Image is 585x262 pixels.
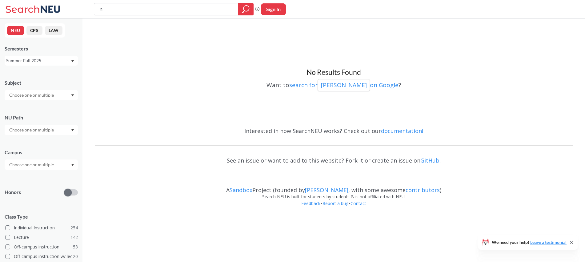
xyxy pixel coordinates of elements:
[322,200,349,206] a: Report a bug
[5,224,78,232] label: Individual Instruction
[5,159,78,170] div: Dropdown arrow
[99,4,234,14] input: Class, professor, course number, "phrase"
[289,81,399,89] a: search for[PERSON_NAME]on Google
[301,200,321,206] a: Feedback
[95,193,573,200] div: Search NEU is built for students by students & is not affiliated with NEU.
[5,213,78,220] span: Class Type
[5,56,78,66] div: Summer Full 2025Dropdown arrow
[305,186,348,194] a: [PERSON_NAME]
[381,127,423,135] a: documentation!
[420,157,439,164] a: GitHub
[71,129,74,131] svg: Dropdown arrow
[242,5,250,14] svg: magnifying glass
[5,149,78,156] div: Campus
[95,200,573,216] div: • •
[6,126,58,134] input: Choose one or multiple
[5,189,21,196] p: Honors
[95,77,573,91] div: Want to ?
[95,122,573,140] div: Interested in how SearchNEU works? Check out our
[5,233,78,241] label: Lecture
[6,57,70,64] div: Summer Full 2025
[73,244,78,250] span: 53
[5,79,78,86] div: Subject
[6,91,58,99] input: Choose one or multiple
[492,240,567,244] span: We need your help!
[95,151,573,169] div: See an issue or want to add to this website? Fork it or create an issue on .
[45,26,62,35] button: LAW
[5,252,78,260] label: Off-campus instruction w/ lec
[73,253,78,260] span: 20
[406,186,440,194] a: contributors
[230,186,252,194] a: Sandbox
[70,234,78,241] span: 142
[321,81,367,89] p: [PERSON_NAME]
[5,243,78,251] label: Off-campus instruction
[71,164,74,166] svg: Dropdown arrow
[5,114,78,121] div: NU Path
[6,161,58,168] input: Choose one or multiple
[95,181,573,193] div: A Project (founded by , with some awesome )
[530,240,567,245] a: Leave a testimonial
[71,60,74,62] svg: Dropdown arrow
[7,26,24,35] button: NEU
[70,224,78,231] span: 254
[5,90,78,100] div: Dropdown arrow
[261,3,286,15] button: Sign In
[5,125,78,135] div: Dropdown arrow
[26,26,42,35] button: CPS
[238,3,254,15] div: magnifying glass
[71,94,74,97] svg: Dropdown arrow
[95,68,573,77] h3: No Results Found
[5,45,78,52] div: Semesters
[350,200,367,206] a: Contact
